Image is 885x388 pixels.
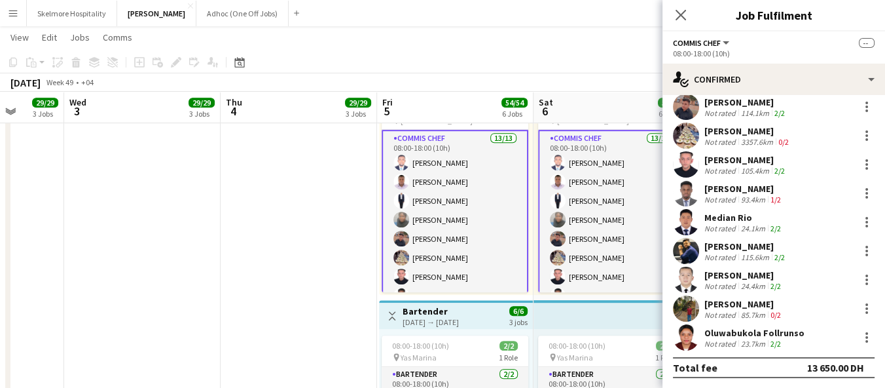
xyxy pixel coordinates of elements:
h3: Bartender [403,305,459,317]
span: 6 [537,104,553,119]
span: 2/2 [656,341,674,351]
button: Skelmore Hospitality [27,1,117,26]
div: Not rated [704,137,738,147]
div: 3357.6km [738,137,776,147]
span: 29/29 [345,98,371,107]
div: Not rated [704,281,738,291]
span: 54/54 [501,98,528,107]
div: [PERSON_NAME] [704,241,787,252]
span: Sat [539,96,553,108]
span: Jobs [70,31,90,43]
app-skills-label: 2/2 [774,166,785,176]
app-skills-label: 2/2 [770,223,781,233]
a: Comms [98,29,137,46]
div: Not rated [704,252,738,262]
app-skills-label: 0/2 [770,310,781,320]
div: [PERSON_NAME] [704,125,791,137]
app-skills-label: 2/2 [774,252,785,262]
span: 2/2 [499,341,518,351]
div: [PERSON_NAME] [704,96,787,108]
div: [DATE] [10,76,41,89]
h3: Job Fulfilment [662,7,885,24]
div: 23.7km [738,339,768,349]
app-skills-label: 1/2 [770,195,781,204]
div: 3 jobs [509,316,528,327]
div: [DATE] → [DATE] [403,317,459,327]
span: 29/29 [189,98,215,107]
button: Commis Chef [673,38,731,48]
div: Not rated [704,223,738,233]
app-skills-label: 0/2 [778,137,789,147]
div: 93.4km [738,195,768,204]
span: Comms [103,31,132,43]
span: 08:00-18:00 (10h) [549,341,605,351]
span: 5 [380,104,393,119]
div: Not rated [704,195,738,204]
button: [PERSON_NAME] [117,1,196,26]
span: View [10,31,29,43]
app-job-card: 08:00-18:00 (10h)13/13 [GEOGRAPHIC_DATA]1 RoleCommis Chef13/1308:00-18:00 (10h)[PERSON_NAME][PERS... [382,98,528,292]
a: Jobs [65,29,95,46]
span: 29/29 [32,98,58,107]
div: 85.7km [738,310,768,320]
div: Not rated [704,310,738,320]
div: 3 Jobs [33,109,58,119]
app-skills-label: 2/2 [770,339,781,349]
div: 3 Jobs [189,109,214,119]
span: Yas Marina [557,353,593,362]
app-job-card: 08:00-18:00 (10h)13/13 [GEOGRAPHIC_DATA]1 RoleCommis Chef13/1308:00-18:00 (10h)[PERSON_NAME][PERS... [538,98,685,292]
app-skills-label: 2/2 [774,108,785,118]
app-skills-label: 2/2 [770,281,781,291]
div: [PERSON_NAME] [704,269,784,281]
div: 24.4km [738,281,768,291]
div: [PERSON_NAME] [704,298,784,310]
span: 4 [224,104,242,119]
div: 114.1km [738,108,772,118]
div: 105.4km [738,166,772,176]
div: 13 650.00 DH [807,361,864,374]
span: 1 Role [499,353,518,362]
div: Median Rio [704,212,784,223]
div: 6 Jobs [659,109,683,119]
span: Wed [69,96,86,108]
a: View [5,29,34,46]
div: 6 Jobs [502,109,527,119]
span: Fri [382,96,393,108]
span: 08:00-18:00 (10h) [392,341,449,351]
div: Confirmed [662,64,885,95]
span: Edit [42,31,57,43]
span: 6/6 [509,306,528,316]
div: 3 Jobs [346,109,370,119]
span: -- [859,38,875,48]
div: +04 [81,77,94,87]
span: 1 Role [655,353,674,362]
div: 115.6km [738,252,772,262]
span: 3 [67,104,86,119]
span: Thu [226,96,242,108]
div: Not rated [704,108,738,118]
span: 54/54 [658,98,684,107]
div: Not rated [704,339,738,349]
div: Oluwabukola Follrunso [704,327,804,339]
div: [PERSON_NAME] [704,154,787,166]
div: 08:00-18:00 (10h) [673,48,875,58]
button: Adhoc (One Off Jobs) [196,1,289,26]
span: Commis Chef [673,38,721,48]
span: Yas Marina [401,353,437,362]
div: [PERSON_NAME] [704,183,784,195]
div: Total fee [673,361,717,374]
div: Not rated [704,166,738,176]
div: 24.1km [738,223,768,233]
a: Edit [37,29,62,46]
span: Week 49 [43,77,76,87]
